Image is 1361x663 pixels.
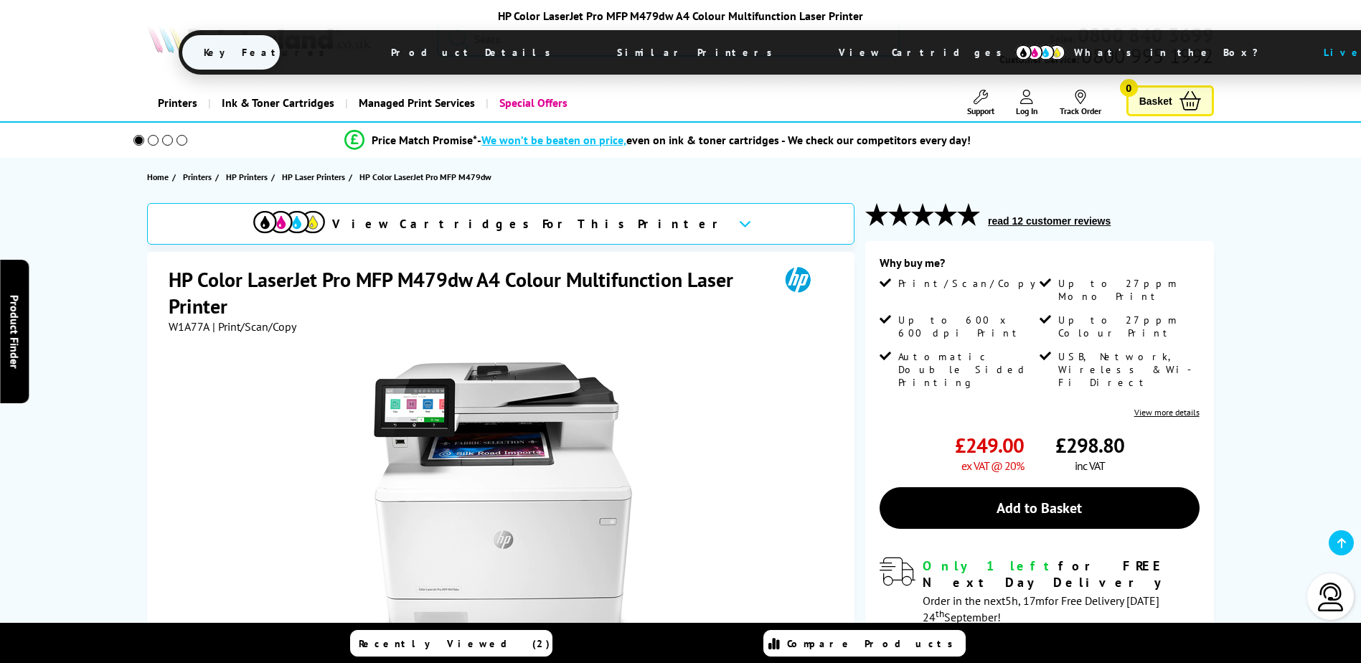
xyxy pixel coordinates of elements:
span: Home [147,169,169,184]
span: Basket [1139,91,1172,110]
span: ex VAT @ 20% [961,459,1024,473]
img: HP [765,266,831,293]
img: cmyk-icon.svg [1015,44,1065,60]
img: cmyk-icon.svg [253,211,325,233]
div: Why buy me? [880,255,1200,277]
h1: HP Color LaserJet Pro MFP M479dw A4 Colour Multifunction Laser Printer [169,266,765,319]
span: HP Color LaserJet Pro MFP M479dw [359,169,491,184]
a: Log In [1016,90,1038,116]
span: View Cartridges [817,34,1037,71]
a: Recently Viewed (2) [350,630,552,657]
span: £249.00 [955,432,1024,459]
a: Add to Basket [880,487,1200,529]
a: Ink & Toner Cartridges [208,85,345,121]
span: View Cartridges For This Printer [332,216,727,232]
span: What’s in the Box? [1052,35,1294,70]
a: Support [967,90,994,116]
span: W1A77A [169,319,209,334]
span: HP Printers [226,169,268,184]
span: Up to 27ppm Mono Print [1058,277,1196,303]
div: HP Color LaserJet Pro MFP M479dw A4 Colour Multifunction Laser Printer [179,9,1183,23]
a: HP Color LaserJet Pro MFP M479dw [359,169,495,184]
a: Basket 0 [1126,85,1214,116]
span: Price Match Promise* [372,133,477,147]
span: Product Finder [7,295,22,369]
span: Printers [183,169,212,184]
span: Log In [1016,105,1038,116]
span: Support [967,105,994,116]
span: HP Laser Printers [282,169,345,184]
span: Order in the next for Free Delivery [DATE] 24 September! [923,593,1159,624]
span: 0 [1120,79,1138,97]
a: Special Offers [486,85,578,121]
button: read 12 customer reviews [984,215,1115,227]
span: Ink & Toner Cartridges [222,85,334,121]
span: Up to 27ppm Colour Print [1058,314,1196,339]
span: | Print/Scan/Copy [212,319,296,334]
a: Compare Products [763,630,966,657]
span: Compare Products [787,637,961,650]
li: modal_Promise [114,128,1202,153]
sup: th [936,607,944,620]
span: Product Details [369,35,580,70]
div: for FREE Next Day Delivery [923,558,1200,591]
div: - even on ink & toner cartridges - We check our competitors every day! [477,133,971,147]
div: modal_delivery [880,558,1200,624]
span: We won’t be beaten on price, [481,133,626,147]
span: Only 1 left [923,558,1058,574]
a: Printers [147,85,208,121]
span: USB, Network, Wireless & Wi-Fi Direct [1058,350,1196,389]
a: Managed Print Services [345,85,486,121]
a: Track Order [1060,90,1101,116]
a: HP Printers [226,169,271,184]
a: HP Laser Printers [282,169,349,184]
span: 5h, 17m [1005,593,1045,608]
a: Printers [183,169,215,184]
span: inc VAT [1075,459,1105,473]
span: Similar Printers [595,35,801,70]
span: Automatic Double Sided Printing [898,350,1036,389]
a: Home [147,169,172,184]
img: user-headset-light.svg [1317,583,1345,611]
span: Recently Viewed (2) [359,637,550,650]
span: £298.80 [1055,432,1124,459]
span: Print/Scan/Copy [898,277,1046,290]
span: Up to 600 x 600 dpi Print [898,314,1036,339]
span: Key Features [182,35,354,70]
img: HP Color LaserJet Pro MFP M479dw [362,362,644,644]
a: View more details [1134,407,1200,418]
